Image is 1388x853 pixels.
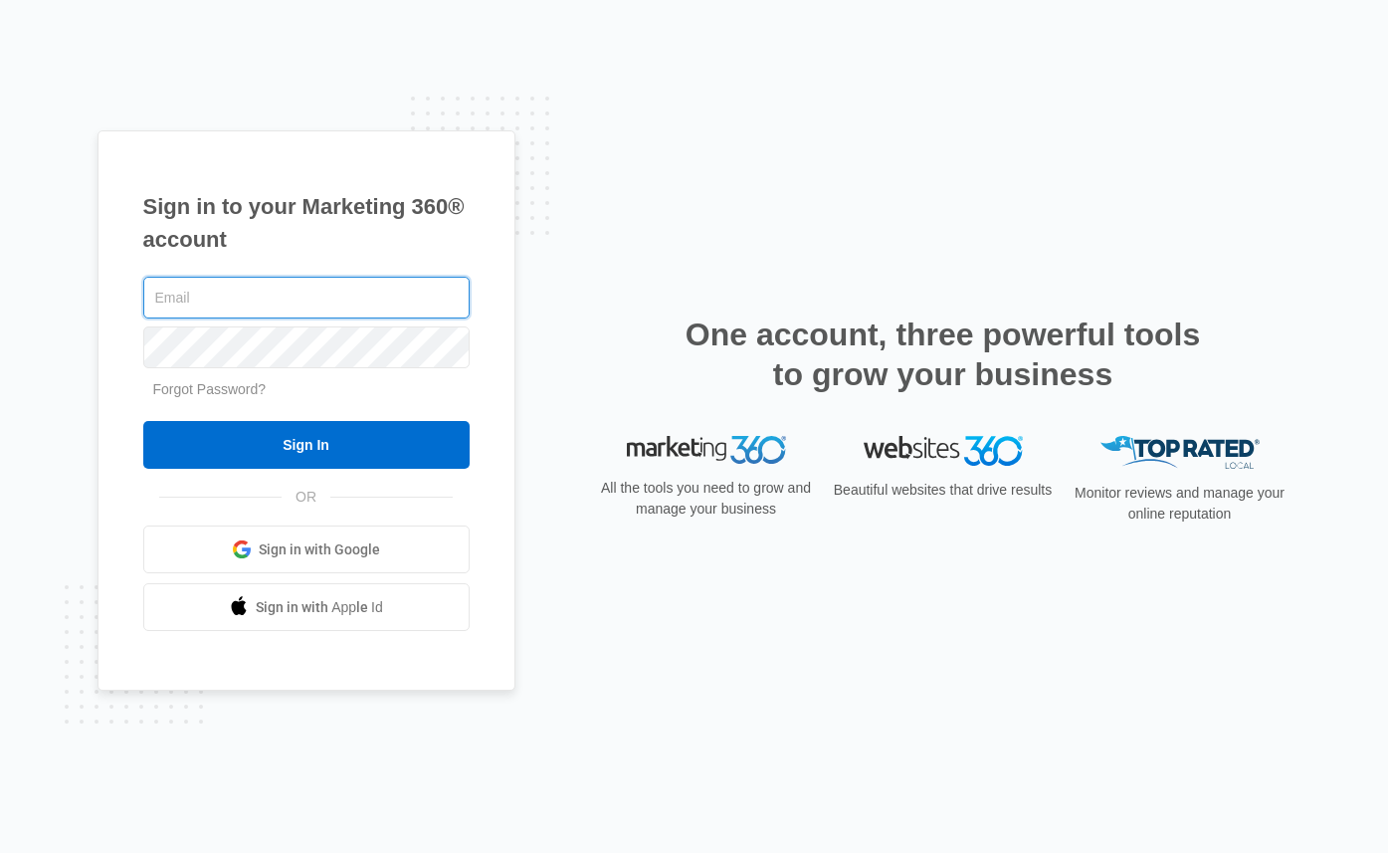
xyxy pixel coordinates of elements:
p: All the tools you need to grow and manage your business [595,478,818,520]
p: Monitor reviews and manage your online reputation [1069,483,1291,525]
input: Email [143,277,470,319]
img: Websites 360 [864,436,1023,465]
a: Sign in with Apple Id [143,583,470,631]
input: Sign In [143,421,470,469]
img: Marketing 360 [627,436,786,464]
span: Sign in with Google [259,539,380,560]
img: Top Rated Local [1100,436,1260,469]
p: Beautiful websites that drive results [832,480,1055,501]
span: Sign in with Apple Id [256,597,383,618]
span: OR [282,487,330,508]
h1: Sign in to your Marketing 360® account [143,190,470,256]
a: Sign in with Google [143,526,470,573]
a: Forgot Password? [153,381,267,397]
h2: One account, three powerful tools to grow your business [680,315,1207,394]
